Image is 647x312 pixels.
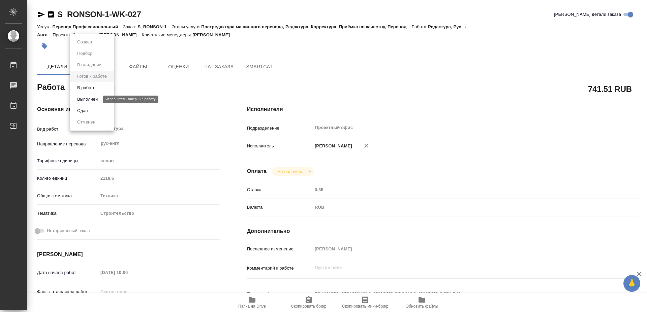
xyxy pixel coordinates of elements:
button: Готов к работе [75,73,109,80]
button: Отменен [75,118,97,126]
button: Выполнен [75,96,100,103]
button: Подбор [75,50,95,57]
button: Создан [75,38,94,46]
button: В работе [75,84,97,92]
button: Сдан [75,107,90,114]
button: В ожидании [75,61,103,69]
